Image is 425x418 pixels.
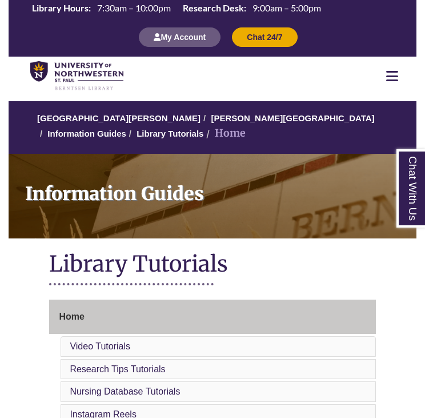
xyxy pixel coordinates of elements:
th: Research Desk: [178,2,248,14]
a: Research Tips Tutorials [70,364,165,374]
a: Nursing Database Tutorials [70,387,180,396]
a: [PERSON_NAME][GEOGRAPHIC_DATA] [211,113,374,123]
button: My Account [139,27,220,47]
img: UNWSP Library Logo [30,61,123,91]
button: Chat 24/7 [232,27,297,47]
h1: Information Guides [18,154,416,224]
a: Video Tutorials [70,341,130,351]
span: 7:30am – 10:00pm [97,2,171,13]
a: My Account [139,32,220,42]
h1: Library Tutorials [49,250,375,280]
th: Library Hours: [27,2,93,14]
a: Library Tutorials [137,129,203,138]
a: Chat 24/7 [232,32,297,42]
span: 9:00am – 5:00pm [252,2,321,13]
a: Information Guides [9,154,416,238]
a: Hours Today [27,2,326,15]
table: Hours Today [27,2,326,14]
a: [GEOGRAPHIC_DATA][PERSON_NAME] [37,113,201,123]
a: Home [49,300,375,334]
a: Information Guides [47,129,126,138]
li: Home [203,125,246,142]
span: Home [59,312,84,321]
